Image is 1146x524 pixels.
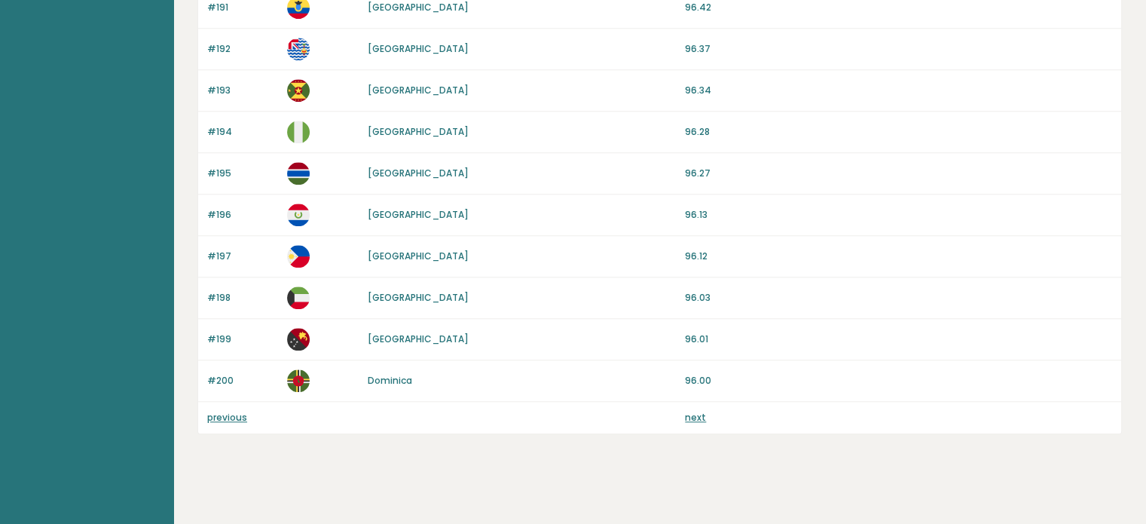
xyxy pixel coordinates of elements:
a: [GEOGRAPHIC_DATA] [368,125,469,138]
img: kw.svg [287,287,310,309]
p: #195 [207,167,278,180]
a: [GEOGRAPHIC_DATA] [368,250,469,262]
a: Dominica [368,374,412,387]
a: [GEOGRAPHIC_DATA] [368,1,469,14]
p: 96.00 [685,374,1112,388]
p: #198 [207,291,278,305]
p: 96.28 [685,125,1112,139]
img: gd.svg [287,79,310,102]
a: [GEOGRAPHIC_DATA] [368,167,469,179]
img: ph.svg [287,245,310,268]
img: dm.svg [287,369,310,392]
p: 96.27 [685,167,1112,180]
p: 96.37 [685,42,1112,56]
img: io.svg [287,38,310,60]
a: next [685,411,706,424]
p: 96.01 [685,332,1112,346]
p: #194 [207,125,278,139]
p: #197 [207,250,278,263]
a: [GEOGRAPHIC_DATA] [368,84,469,97]
a: [GEOGRAPHIC_DATA] [368,332,469,345]
p: 96.13 [685,208,1112,222]
p: 96.12 [685,250,1112,263]
p: 96.03 [685,291,1112,305]
a: [GEOGRAPHIC_DATA] [368,291,469,304]
img: py.svg [287,204,310,226]
p: #200 [207,374,278,388]
p: #199 [207,332,278,346]
p: #192 [207,42,278,56]
img: gm.svg [287,162,310,185]
a: [GEOGRAPHIC_DATA] [368,208,469,221]
p: #193 [207,84,278,97]
p: #196 [207,208,278,222]
p: 96.34 [685,84,1112,97]
p: 96.42 [685,1,1112,14]
a: [GEOGRAPHIC_DATA] [368,42,469,55]
img: ng.svg [287,121,310,143]
img: pg.svg [287,328,310,351]
a: previous [207,411,247,424]
p: #191 [207,1,278,14]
